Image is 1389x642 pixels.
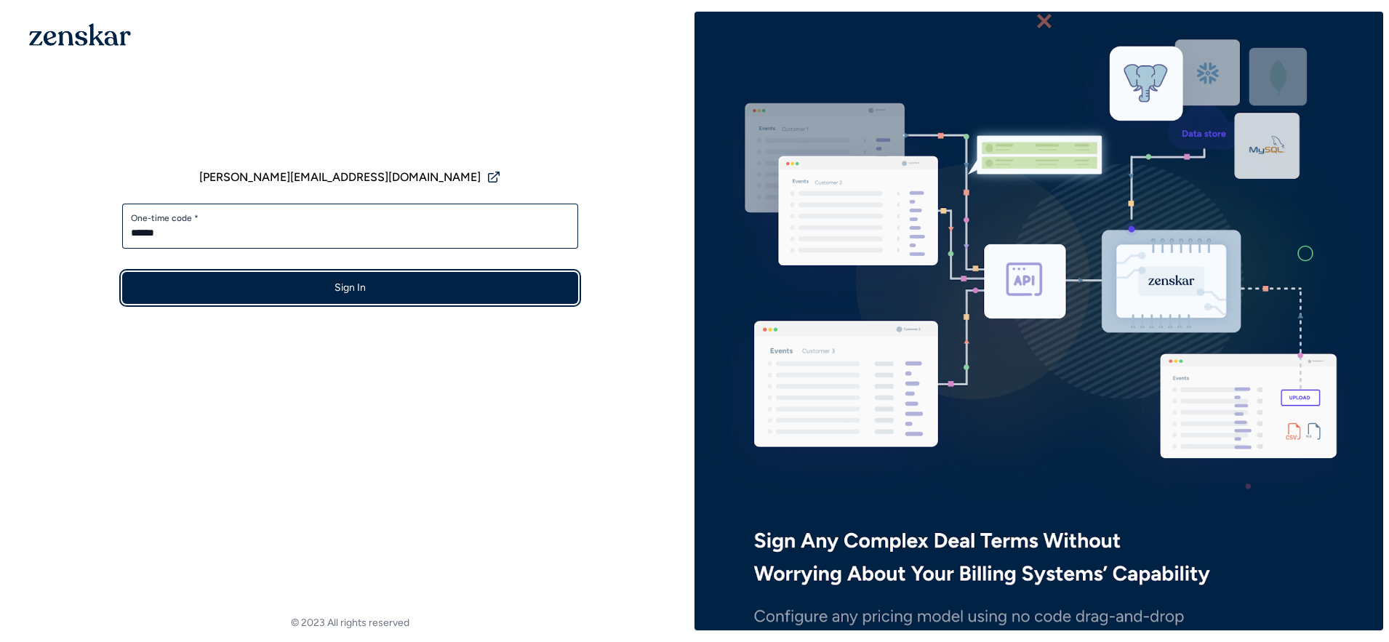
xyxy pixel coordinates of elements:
label: One-time code * [131,212,569,224]
img: 1OGAJ2xQqyY4LXKgY66KYq0eOWRCkrZdAb3gUhuVAqdWPZE9SRJmCz+oDMSn4zDLXe31Ii730ItAGKgCKgCCgCikA4Av8PJUP... [29,23,131,46]
button: Sign In [122,272,578,304]
span: [PERSON_NAME][EMAIL_ADDRESS][DOMAIN_NAME] [199,169,481,186]
footer: © 2023 All rights reserved [6,616,694,630]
